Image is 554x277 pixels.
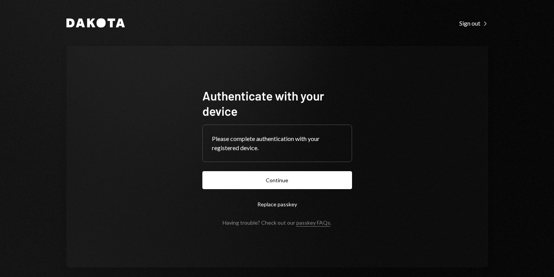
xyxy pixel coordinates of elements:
button: Continue [202,171,352,189]
div: Please complete authentication with your registered device. [212,134,342,152]
a: passkey FAQs [296,219,330,227]
div: Having trouble? Check out our . [223,219,331,226]
h1: Authenticate with your device [202,88,352,118]
a: Sign out [459,19,488,27]
button: Replace passkey [202,195,352,213]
